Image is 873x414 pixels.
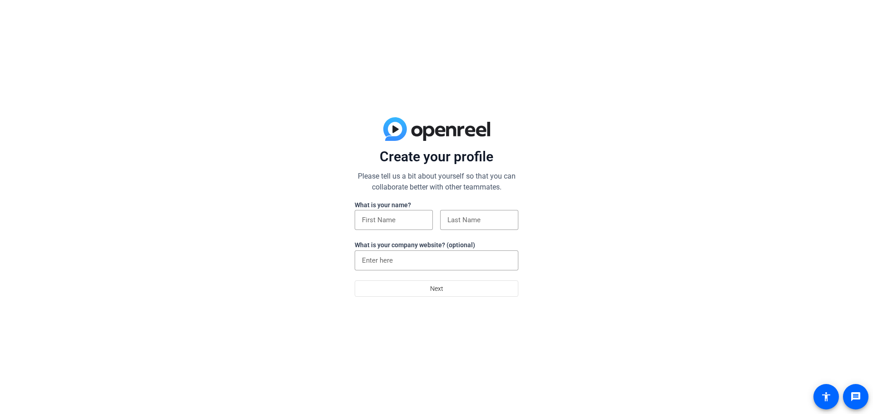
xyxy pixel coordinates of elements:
mat-icon: message [850,391,861,402]
label: What is your company website? (optional) [355,241,475,249]
label: What is your name? [355,201,411,209]
p: Create your profile [355,148,518,165]
input: First Name [362,214,426,225]
input: Last Name [447,214,511,225]
span: Next [430,280,443,297]
p: Please tell us a bit about yourself so that you can collaborate better with other teammates. [355,171,518,193]
input: Enter here [362,255,511,266]
button: Next [355,280,518,297]
img: blue-gradient.svg [383,117,490,141]
mat-icon: accessibility [821,391,832,402]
